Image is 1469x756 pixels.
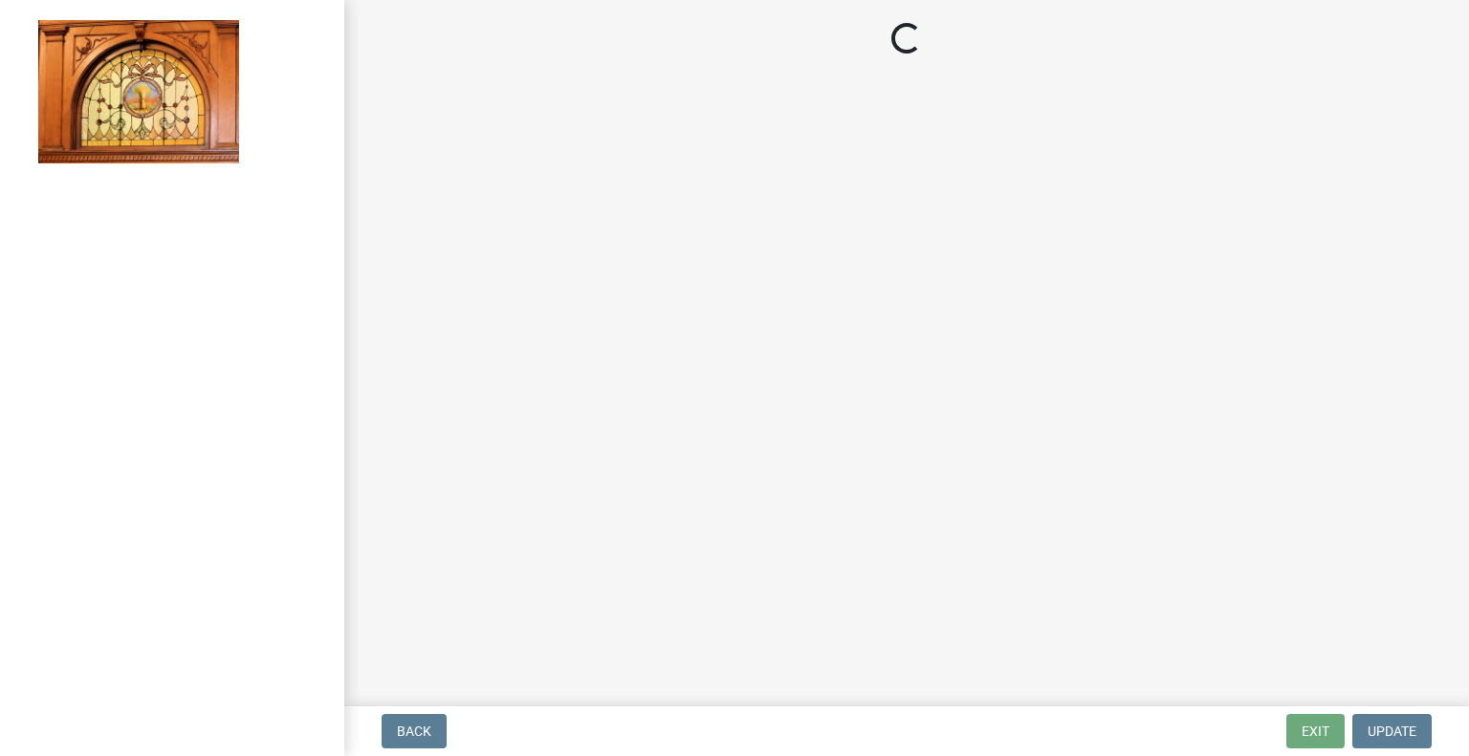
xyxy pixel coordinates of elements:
span: Update [1368,724,1416,739]
button: Back [382,714,447,748]
img: Jasper County, Indiana [38,20,239,163]
button: Exit [1286,714,1345,748]
button: Update [1352,714,1432,748]
span: Back [397,724,431,739]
